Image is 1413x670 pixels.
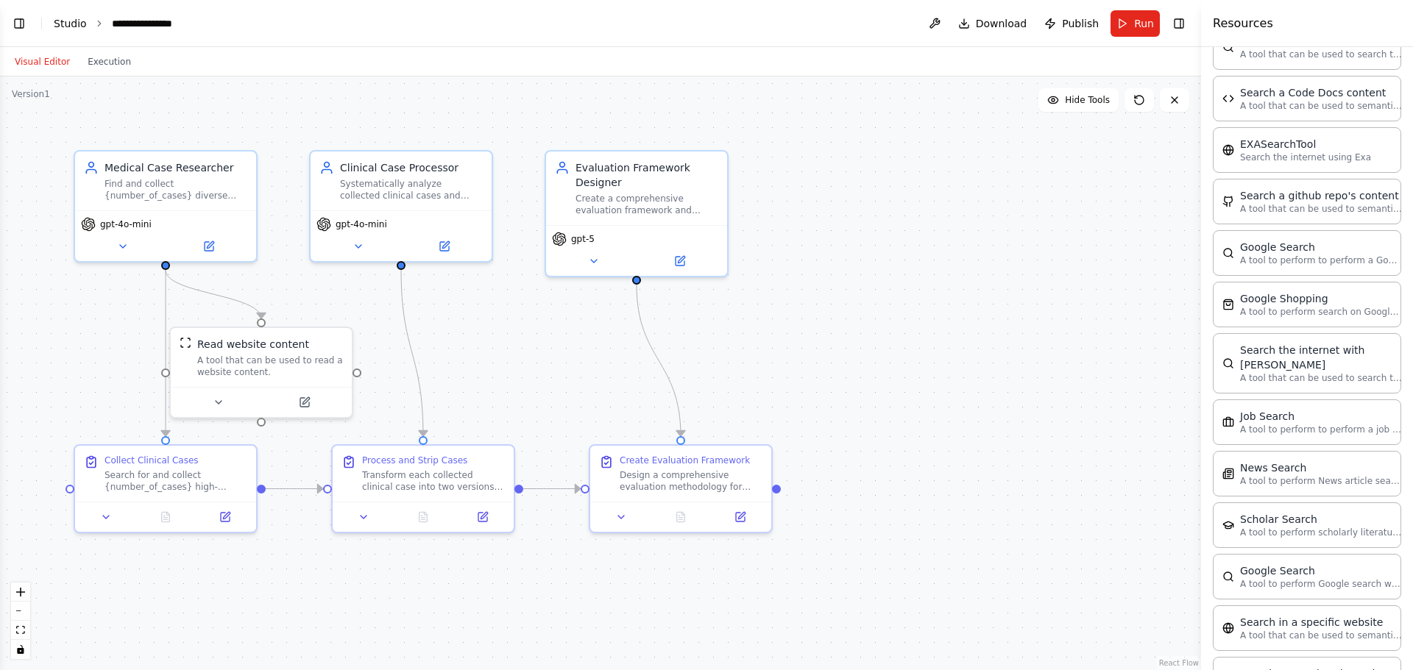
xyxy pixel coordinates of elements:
[1240,240,1402,254] div: Google Search
[263,393,346,411] button: Open in side panel
[1240,578,1402,590] p: A tool to perform Google search with a search_query.
[340,160,483,175] div: Clinical Case Processor
[54,16,185,31] nav: breadcrumb
[1134,16,1154,31] span: Run
[309,150,493,263] div: Clinical Case ProcessorSystematically analyze collected clinical cases and extract the essential ...
[11,582,30,659] div: React Flow controls
[394,270,431,436] g: Edge from fc58e41f-84b1-4757-b113-499b32d068c8 to 09441908-1f49-442c-af7a-cea6c6a21966
[135,508,197,526] button: No output available
[1222,416,1234,428] img: SerplyJobSearchTool
[1065,94,1110,106] span: Hide Tools
[1240,527,1402,538] p: A tool to perform scholarly literature search with a search_query.
[1038,88,1119,112] button: Hide Tools
[576,193,718,216] div: Create a comprehensive evaluation framework and methodology to assess {evaluation_target}'s diagn...
[1240,203,1402,215] p: A tool that can be used to semantic search a query from a github repo's content. This is not the ...
[523,482,581,496] g: Edge from 09441908-1f49-442c-af7a-cea6c6a21966 to 5d638b8c-a460-4282-bfb5-2af481b88fd5
[12,88,50,100] div: Version 1
[571,233,595,245] span: gpt-5
[457,508,508,526] button: Open in side panel
[1222,196,1234,207] img: GithubSearchTool
[266,482,323,496] g: Edge from da197b37-273d-462d-bfbc-a93f291853b4 to 09441908-1f49-442c-af7a-cea6c6a21966
[11,640,30,659] button: toggle interactivity
[158,270,173,436] g: Edge from 55380bc3-30a0-4476-927f-d19afa144db5 to da197b37-273d-462d-bfbc-a93f291853b4
[105,469,247,493] div: Search for and collect {number_of_cases} high-quality clinical case studies from {medical_special...
[6,53,79,71] button: Visual Editor
[11,582,30,602] button: zoom in
[620,455,750,466] div: Create Evaluation Framework
[74,444,258,533] div: Collect Clinical CasesSearch for and collect {number_of_cases} high-quality clinical case studies...
[1240,409,1402,424] div: Job Search
[1169,13,1189,34] button: Hide right sidebar
[1240,615,1402,630] div: Search in a specific website
[650,508,712,526] button: No output available
[576,160,718,190] div: Evaluation Framework Designer
[1159,659,1199,667] a: React Flow attribution
[79,53,140,71] button: Execution
[100,218,152,230] span: gpt-4o-mini
[158,270,269,318] g: Edge from 55380bc3-30a0-4476-927f-d19afa144db5 to e9b3699b-a26f-4e8e-8d9f-1c858292f0be
[1240,460,1402,475] div: News Search
[1222,93,1234,104] img: CodeDocsSearchTool
[1222,468,1234,480] img: SerplyNewsSearchTool
[167,238,250,255] button: Open in side panel
[1038,10,1105,37] button: Publish
[105,160,247,175] div: Medical Case Researcher
[169,327,353,418] div: ScrapeWebsiteToolRead website contentA tool that can be used to read a website content.
[1240,306,1402,318] p: A tool to perform search on Google shopping with a search_query.
[1222,519,1234,531] img: SerplyScholarSearchTool
[1222,571,1234,582] img: SerplyWebSearchTool
[1240,475,1402,487] p: A tool to perform News article search with a search_query.
[74,150,258,263] div: Medical Case ResearcherFind and collect {number_of_cases} diverse clinical case studies from acad...
[11,621,30,640] button: fit view
[1222,299,1234,310] img: SerpApiGoogleShoppingTool
[1213,15,1273,32] h4: Resources
[197,337,309,352] div: Read website content
[362,469,505,493] div: Transform each collected clinical case into two versions: 1) Original complete case with full dia...
[1240,85,1402,100] div: Search a Code Docs content
[545,150,729,277] div: Evaluation Framework DesignerCreate a comprehensive evaluation framework and methodology to asses...
[1240,100,1402,112] p: A tool that can be used to semantic search a query from a Code Docs content.
[1240,563,1402,578] div: Google Search
[105,455,199,466] div: Collect Clinical Cases
[1222,144,1234,156] img: EXASearchTool
[1240,254,1402,266] p: A tool to perform to perform a Google search with a search_query.
[1240,137,1371,152] div: EXASearchTool
[1240,512,1402,527] div: Scholar Search
[362,455,467,466] div: Process and Strip Cases
[340,178,483,202] div: Systematically analyze collected clinical cases and extract the essential patient presentation de...
[715,508,765,526] button: Open in side panel
[1222,41,1234,53] img: BraveSearchTool
[54,18,87,29] a: Studio
[403,238,486,255] button: Open in side panel
[629,285,688,436] g: Edge from 8d8583ae-f866-4e8e-91f2-5b51d554fbb8 to 5d638b8c-a460-4282-bfb5-2af481b88fd5
[1222,357,1234,369] img: SerperDevTool
[9,13,29,34] button: Show left sidebar
[952,10,1033,37] button: Download
[331,444,515,533] div: Process and Strip CasesTransform each collected clinical case into two versions: 1) Original comp...
[180,337,191,349] img: ScrapeWebsiteTool
[11,602,30,621] button: zoom out
[976,16,1027,31] span: Download
[105,178,247,202] div: Find and collect {number_of_cases} diverse clinical case studies from academic journals, medical ...
[638,252,721,270] button: Open in side panel
[1240,188,1402,203] div: Search a github repo's content
[1240,372,1402,384] p: A tool that can be used to search the internet with a search_query. Supports different search typ...
[1240,291,1402,306] div: Google Shopping
[1240,152,1371,163] p: Search the internet using Exa
[392,508,455,526] button: No output available
[1240,424,1402,435] p: A tool to perform to perform a job search in the [GEOGRAPHIC_DATA] with a search_query.
[1111,10,1160,37] button: Run
[197,354,343,378] div: A tool that can be used to read a website content.
[199,508,250,526] button: Open in side panel
[620,469,762,493] div: Design a comprehensive evaluation methodology for assessing {evaluation_target}'s diagnostic reas...
[1240,49,1402,60] p: A tool that can be used to search the internet with a search_query.
[336,218,387,230] span: gpt-4o-mini
[1222,247,1234,259] img: SerpApiGoogleSearchTool
[1240,343,1402,372] div: Search the internet with [PERSON_NAME]
[1240,630,1402,641] p: A tool that can be used to semantic search a query from a specific URL content.
[589,444,773,533] div: Create Evaluation FrameworkDesign a comprehensive evaluation methodology for assessing {evaluatio...
[1222,622,1234,634] img: WebsiteSearchTool
[1062,16,1099,31] span: Publish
